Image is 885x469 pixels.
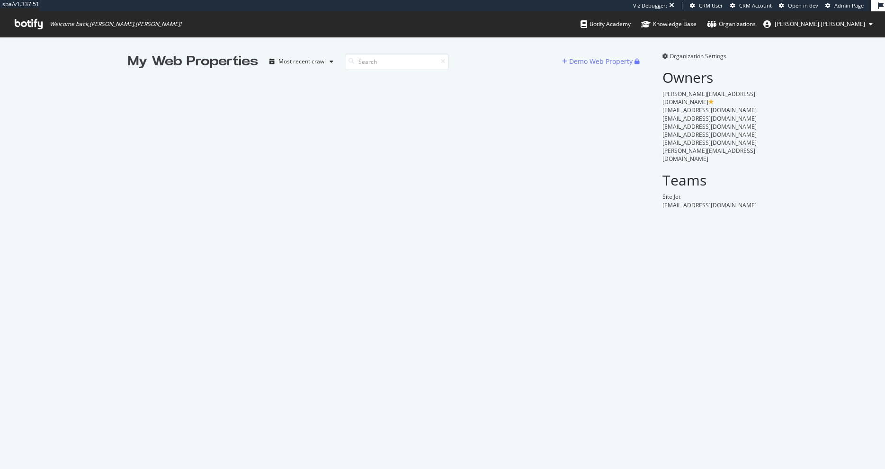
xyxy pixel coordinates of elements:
span: Open in dev [788,2,818,9]
span: [EMAIL_ADDRESS][DOMAIN_NAME] [662,106,757,114]
button: Most recent crawl [266,54,337,69]
span: [PERSON_NAME][EMAIL_ADDRESS][DOMAIN_NAME] [662,147,755,163]
div: Most recent crawl [278,59,326,64]
span: [EMAIL_ADDRESS][DOMAIN_NAME] [662,115,757,123]
h2: Teams [662,172,758,188]
div: Demo Web Property [569,57,633,66]
a: CRM User [690,2,723,9]
a: Knowledge Base [641,11,697,37]
div: My Web Properties [128,52,258,71]
button: Demo Web Property [562,54,635,69]
input: Search [345,53,449,70]
a: CRM Account [730,2,772,9]
div: Organizations [707,19,756,29]
div: Site Jet [662,193,758,201]
a: Open in dev [779,2,818,9]
span: CRM Account [739,2,772,9]
span: [EMAIL_ADDRESS][DOMAIN_NAME] [662,131,757,139]
h2: Owners [662,70,758,85]
div: Knowledge Base [641,19,697,29]
button: [PERSON_NAME].[PERSON_NAME] [756,17,880,32]
span: ryan.flanagan [775,20,865,28]
a: Demo Web Property [562,57,635,65]
a: Admin Page [825,2,864,9]
span: Admin Page [834,2,864,9]
span: [EMAIL_ADDRESS][DOMAIN_NAME] [662,201,757,209]
a: Botify Academy [581,11,631,37]
span: Organization Settings [670,52,726,60]
span: Welcome back, [PERSON_NAME].[PERSON_NAME] ! [50,20,181,28]
div: Viz Debugger: [633,2,667,9]
div: Botify Academy [581,19,631,29]
span: [EMAIL_ADDRESS][DOMAIN_NAME] [662,139,757,147]
a: Organizations [707,11,756,37]
span: [PERSON_NAME][EMAIL_ADDRESS][DOMAIN_NAME] [662,90,755,106]
span: [EMAIL_ADDRESS][DOMAIN_NAME] [662,123,757,131]
span: CRM User [699,2,723,9]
